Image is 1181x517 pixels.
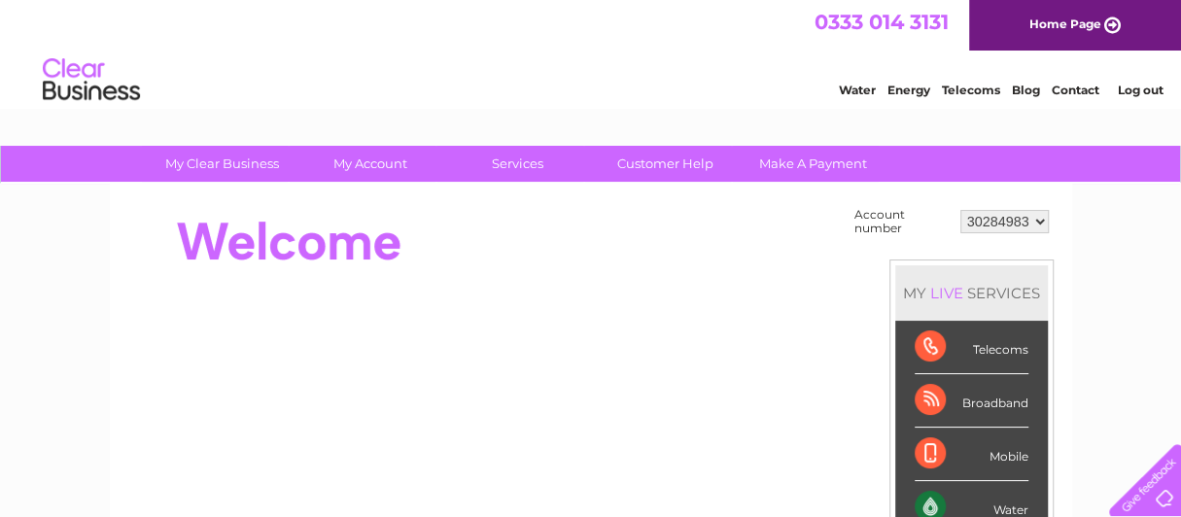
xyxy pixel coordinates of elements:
div: Broadband [915,374,1028,428]
div: LIVE [926,284,967,302]
a: Log out [1117,83,1163,97]
a: 0333 014 3131 [815,10,949,34]
a: Blog [1012,83,1040,97]
a: Make A Payment [733,146,893,182]
a: Telecoms [942,83,1000,97]
div: MY SERVICES [895,265,1048,321]
div: Mobile [915,428,1028,481]
a: Customer Help [585,146,746,182]
a: Water [839,83,876,97]
a: Services [437,146,598,182]
a: Energy [887,83,930,97]
div: Clear Business is a trading name of Verastar Limited (registered in [GEOGRAPHIC_DATA] No. 3667643... [132,11,1051,94]
a: My Clear Business [142,146,302,182]
div: Telecoms [915,321,1028,374]
a: My Account [290,146,450,182]
img: logo.png [42,51,141,110]
td: Account number [850,203,955,240]
a: Contact [1052,83,1099,97]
